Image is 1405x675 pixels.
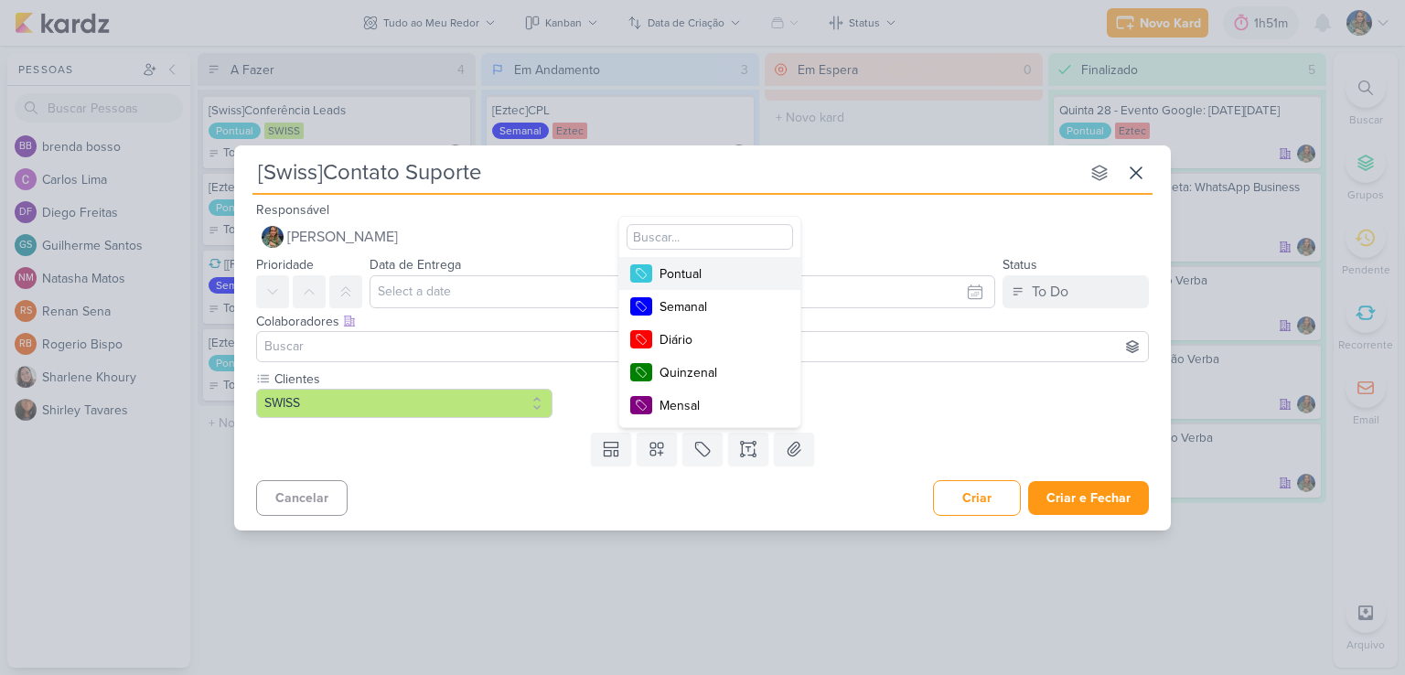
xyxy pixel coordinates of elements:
img: Isabella Gutierres [262,226,284,248]
div: Quinzenal [660,363,778,382]
label: Status [1003,257,1037,273]
button: Semanal [619,290,800,323]
label: Clientes [273,370,552,389]
button: Cancelar [256,480,348,516]
button: [PERSON_NAME] [256,220,1149,253]
label: Prioridade [256,257,314,273]
div: Semanal [660,297,778,316]
button: Criar [933,480,1021,516]
span: [PERSON_NAME] [287,226,398,248]
input: Buscar... [627,224,793,250]
button: Quinzenal [619,356,800,389]
button: Criar e Fechar [1028,481,1149,515]
button: To Do [1003,275,1149,308]
div: To Do [1032,281,1068,303]
button: Pontual [619,257,800,290]
div: Colaboradores [256,312,1149,331]
div: Mensal [660,396,778,415]
label: Responsável [256,202,329,218]
input: Buscar [261,336,1144,358]
div: Pontual [660,264,778,284]
input: Select a date [370,275,995,308]
button: Mensal [619,389,800,422]
button: Diário [619,323,800,356]
label: Data de Entrega [370,257,461,273]
button: SWISS [256,389,552,418]
div: Diário [660,330,778,349]
input: Kard Sem Título [252,156,1079,189]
